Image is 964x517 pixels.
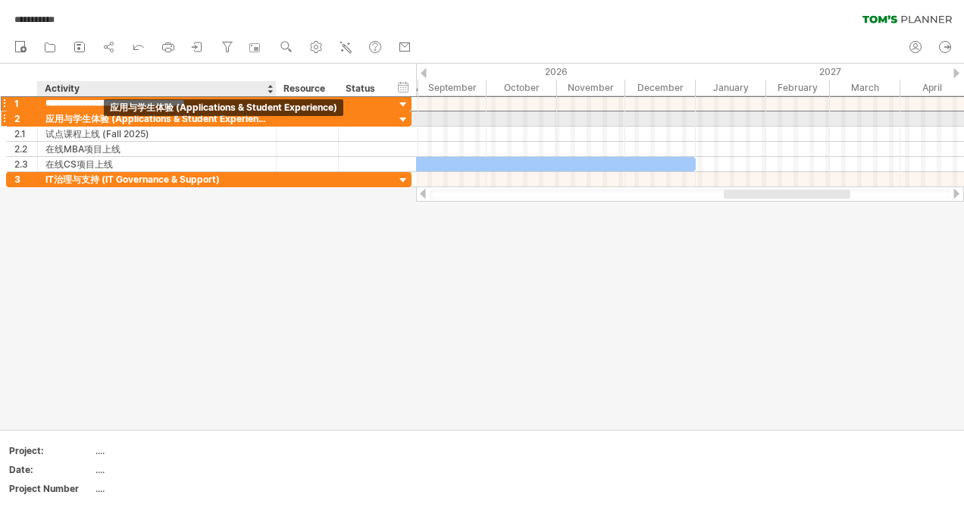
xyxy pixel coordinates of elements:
[14,142,37,156] div: 2.2
[45,142,268,156] div: 在线MBA项目上线
[830,80,900,96] div: March 2027
[45,157,268,171] div: 在线CS项目上线
[557,80,625,96] div: November 2026
[95,444,223,457] div: ....
[9,463,92,476] div: Date:
[14,172,37,186] div: 3
[45,172,268,186] div: IT治理与支持 (IT Governance & Support)
[346,81,379,96] div: Status
[766,80,830,96] div: February 2027
[14,96,37,111] div: 1
[14,127,37,141] div: 2.1
[95,482,223,495] div: ....
[9,444,92,457] div: Project:
[104,99,343,116] div: 应用与学生体验 (Applications & Student Experience)
[625,80,696,96] div: December 2026
[14,111,37,126] div: 2
[45,111,268,126] div: 应用与学生体验 (Applications & Student Experience)
[45,81,268,96] div: Activity
[9,482,92,495] div: Project Number
[696,80,766,96] div: January 2027
[14,157,37,171] div: 2.3
[283,81,330,96] div: Resource
[418,80,487,96] div: September 2026
[45,127,268,141] div: 试点课程上线 (Fall 2025)
[487,80,557,96] div: October 2026
[95,463,223,476] div: ....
